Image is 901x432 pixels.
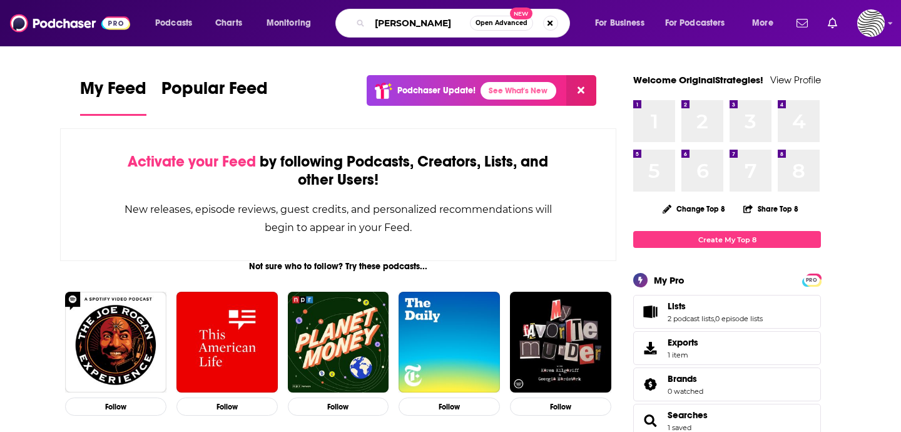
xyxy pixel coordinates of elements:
[804,275,819,285] span: PRO
[128,152,256,171] span: Activate your Feed
[123,153,553,189] div: by following Podcasts, Creators, Lists, and other Users!
[80,78,146,106] span: My Feed
[65,398,166,416] button: Follow
[123,200,553,237] div: New releases, episode reviews, guest credits, and personalized recommendations will begin to appe...
[481,82,556,100] a: See What's New
[510,292,611,393] img: My Favorite Murder with Karen Kilgariff and Georgia Hardstark
[633,368,821,401] span: Brands
[370,13,470,33] input: Search podcasts, credits, & more...
[161,78,268,106] span: Popular Feed
[146,13,208,33] button: open menu
[633,74,763,86] a: Welcome OriginalStrategies!
[215,14,242,32] span: Charts
[10,11,130,35] img: Podchaser - Follow, Share and Rate Podcasts
[752,14,773,32] span: More
[510,8,532,19] span: New
[638,339,663,357] span: Exports
[714,314,715,323] span: ,
[804,275,819,284] a: PRO
[668,337,698,348] span: Exports
[857,9,885,37] img: User Profile
[633,331,821,365] a: Exports
[638,376,663,393] a: Brands
[510,398,611,416] button: Follow
[80,78,146,116] a: My Feed
[633,231,821,248] a: Create My Top 8
[399,398,500,416] button: Follow
[668,423,691,432] a: 1 saved
[470,16,533,31] button: Open AdvancedNew
[288,398,389,416] button: Follow
[176,292,278,393] img: This American Life
[668,409,708,421] a: Searches
[638,303,663,321] a: Lists
[743,13,789,33] button: open menu
[823,13,842,34] a: Show notifications dropdown
[668,373,697,384] span: Brands
[60,261,616,272] div: Not sure who to follow? Try these podcasts...
[770,74,821,86] a: View Profile
[668,373,703,384] a: Brands
[654,274,685,286] div: My Pro
[161,78,268,116] a: Popular Feed
[65,292,166,393] img: The Joe Rogan Experience
[399,292,500,393] img: The Daily
[633,295,821,329] span: Lists
[668,301,763,312] a: Lists
[586,13,660,33] button: open menu
[668,314,714,323] a: 2 podcast lists
[176,398,278,416] button: Follow
[267,14,311,32] span: Monitoring
[857,9,885,37] button: Show profile menu
[207,13,250,33] a: Charts
[792,13,813,34] a: Show notifications dropdown
[476,20,527,26] span: Open Advanced
[668,351,698,359] span: 1 item
[288,292,389,393] img: Planet Money
[347,9,582,38] div: Search podcasts, credits, & more...
[595,14,644,32] span: For Business
[397,85,476,96] p: Podchaser Update!
[638,412,663,429] a: Searches
[657,13,743,33] button: open menu
[665,14,725,32] span: For Podcasters
[743,197,799,221] button: Share Top 8
[668,387,703,396] a: 0 watched
[668,301,686,312] span: Lists
[857,9,885,37] span: Logged in as OriginalStrategies
[258,13,327,33] button: open menu
[715,314,763,323] a: 0 episode lists
[655,201,733,217] button: Change Top 8
[155,14,192,32] span: Podcasts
